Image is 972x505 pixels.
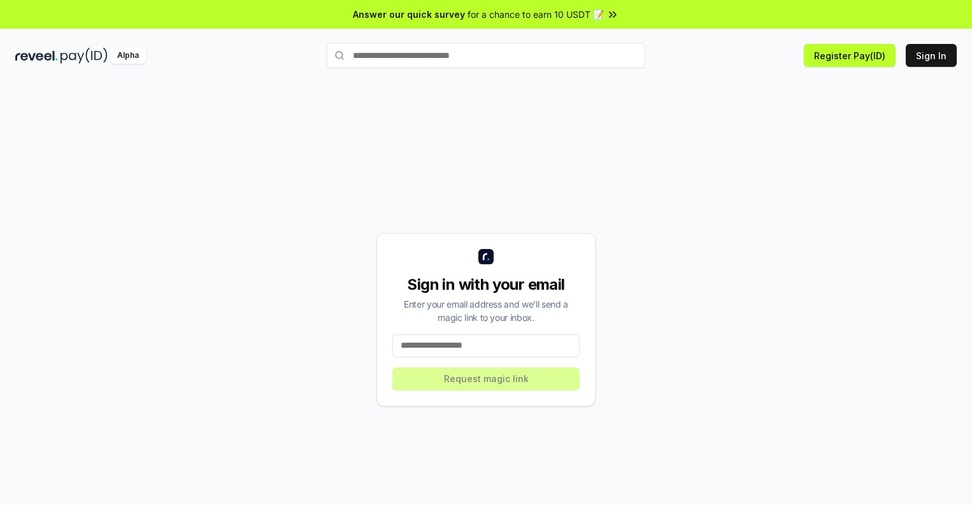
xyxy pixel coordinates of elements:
button: Register Pay(ID) [804,44,896,67]
span: Answer our quick survey [353,8,465,21]
span: for a chance to earn 10 USDT 📝 [468,8,604,21]
img: logo_small [478,249,494,264]
div: Sign in with your email [392,274,580,295]
button: Sign In [906,44,957,67]
div: Enter your email address and we’ll send a magic link to your inbox. [392,297,580,324]
img: reveel_dark [15,48,58,64]
img: pay_id [61,48,108,64]
div: Alpha [110,48,146,64]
